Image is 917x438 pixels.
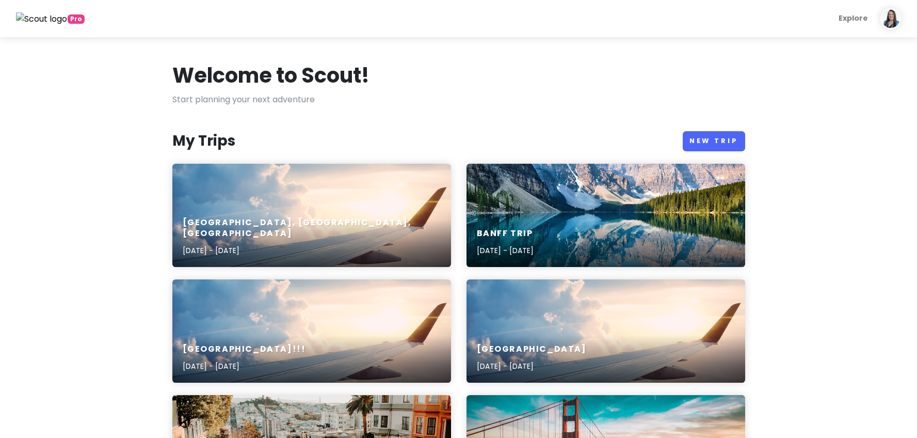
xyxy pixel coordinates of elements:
a: Pro [16,12,85,25]
p: Start planning your next adventure [172,93,745,106]
p: [DATE] - [DATE] [477,361,587,372]
h6: [GEOGRAPHIC_DATA] [477,344,587,355]
p: [DATE] - [DATE] [183,245,441,256]
a: New Trip [683,131,745,151]
h6: Banff Trip [477,228,534,239]
h6: [GEOGRAPHIC_DATA]!!! [183,344,306,355]
a: Explore [834,8,872,28]
span: greetings, globetrotter [68,14,85,24]
h6: [GEOGRAPHIC_DATA], [GEOGRAPHIC_DATA], [GEOGRAPHIC_DATA] [183,217,441,239]
img: User profile [880,8,901,29]
p: [DATE] - [DATE] [477,245,534,256]
a: aerial photography of airliner[GEOGRAPHIC_DATA][DATE] - [DATE] [466,279,745,383]
a: scenery of mountainBanff Trip[DATE] - [DATE] [466,164,745,267]
a: aerial photography of airliner[GEOGRAPHIC_DATA]!!![DATE] - [DATE] [172,279,451,383]
h1: Welcome to Scout! [172,62,369,89]
img: Scout logo [16,12,68,26]
p: [DATE] - [DATE] [183,361,306,372]
h3: My Trips [172,132,235,150]
a: aerial photography of airliner[GEOGRAPHIC_DATA], [GEOGRAPHIC_DATA], [GEOGRAPHIC_DATA][DATE] - [DATE] [172,164,451,267]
